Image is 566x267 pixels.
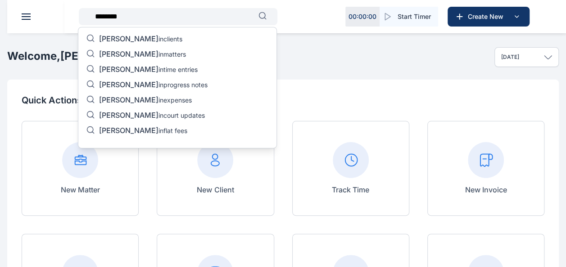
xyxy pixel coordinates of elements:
p: in time entries [99,65,198,76]
span: Start Timer [398,12,431,21]
p: New Matter [61,184,100,195]
h2: Welcome, [PERSON_NAME] [7,49,152,63]
span: [PERSON_NAME] [99,80,158,89]
p: [DATE] [501,53,519,61]
p: in flat fees [99,126,187,137]
button: Create New [448,7,530,27]
p: Quick Actions [22,94,544,107]
p: New Invoice [465,184,507,195]
p: Track Time [332,184,369,195]
span: [PERSON_NAME] [99,65,158,74]
span: [PERSON_NAME] [99,95,158,104]
p: in clients [99,34,182,45]
span: Create New [464,12,511,21]
span: [PERSON_NAME] [99,111,158,120]
p: in progress notes [99,80,208,91]
p: in matters [99,49,186,60]
p: in court updates [99,111,205,121]
button: Start Timer [380,7,438,27]
span: [PERSON_NAME] [99,49,158,58]
p: in expenses [99,95,192,106]
span: [PERSON_NAME] [99,34,158,43]
p: New Client [197,184,234,195]
span: [PERSON_NAME] [99,126,158,135]
p: 00 : 00 : 00 [349,12,376,21]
